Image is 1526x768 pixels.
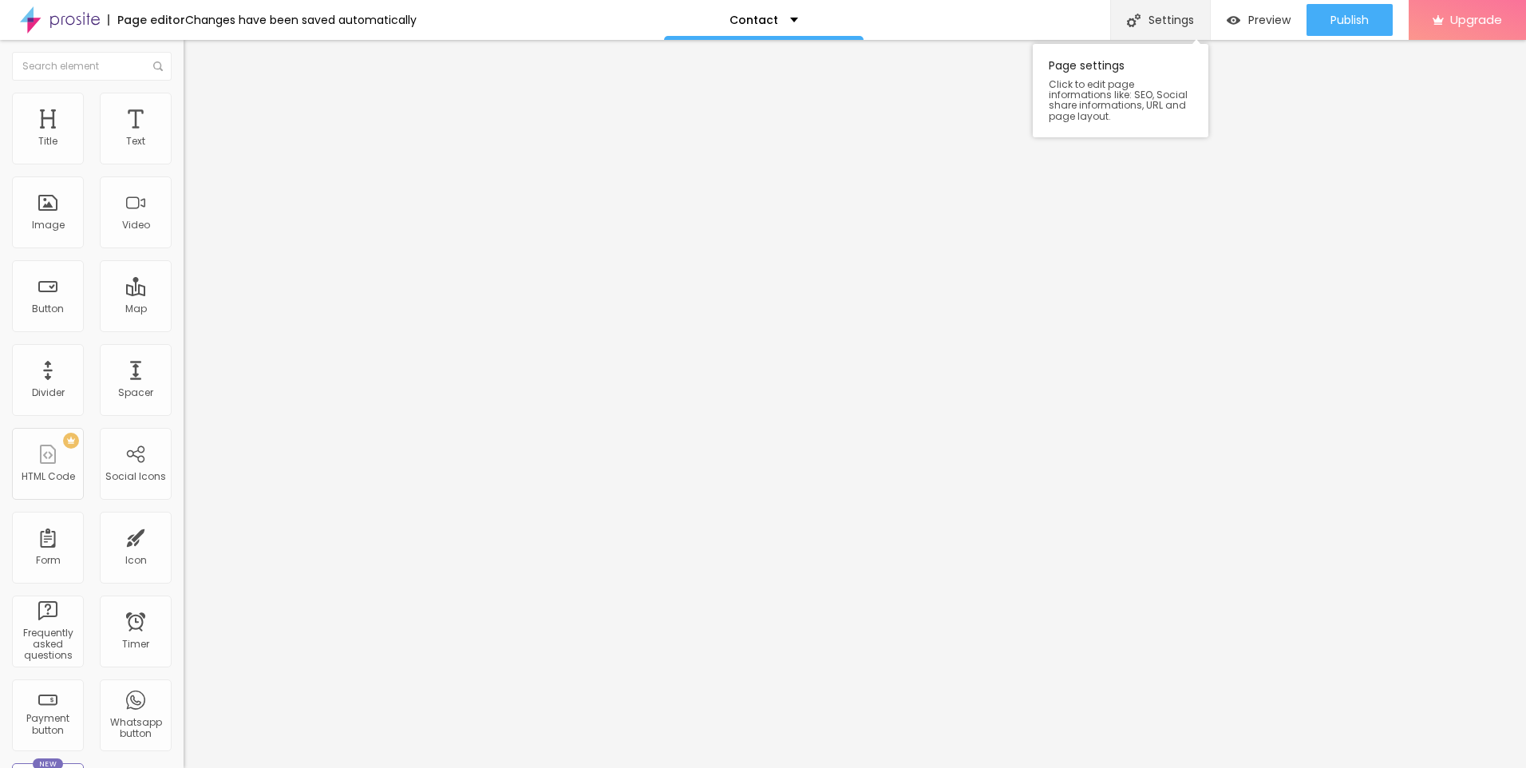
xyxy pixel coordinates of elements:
[1127,14,1141,27] img: Icone
[1227,14,1240,27] img: view-1.svg
[1330,14,1369,26] span: Publish
[1211,4,1307,36] button: Preview
[1033,44,1208,137] div: Page settings
[153,61,163,71] img: Icone
[125,303,147,315] div: Map
[32,303,64,315] div: Button
[32,220,65,231] div: Image
[22,471,75,482] div: HTML Code
[1307,4,1393,36] button: Publish
[105,471,166,482] div: Social Icons
[185,14,417,26] div: Changes have been saved automatically
[122,639,149,650] div: Timer
[125,555,147,566] div: Icon
[16,713,79,736] div: Payment button
[1450,13,1502,26] span: Upgrade
[729,14,778,26] p: Contact
[32,387,65,398] div: Divider
[122,220,150,231] div: Video
[118,387,153,398] div: Spacer
[104,717,167,740] div: Whatsapp button
[16,627,79,662] div: Frequently asked questions
[1049,79,1192,121] span: Click to edit page informations like: SEO, Social share informations, URL and page layout.
[108,14,185,26] div: Page editor
[36,555,61,566] div: Form
[38,136,57,147] div: Title
[1248,14,1291,26] span: Preview
[126,136,145,147] div: Text
[12,52,172,81] input: Search element
[184,40,1526,768] iframe: Editor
